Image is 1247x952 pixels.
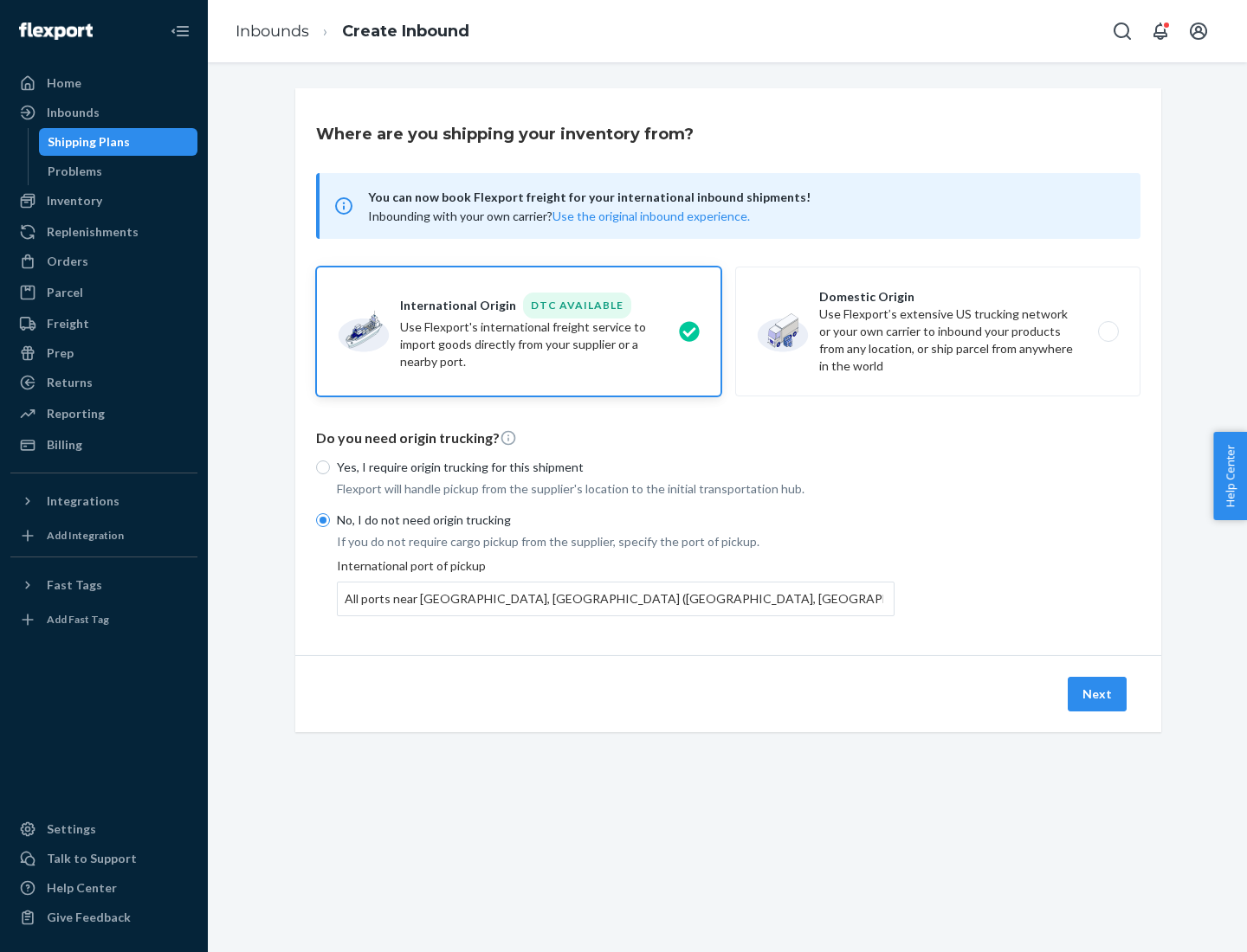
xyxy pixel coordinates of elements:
[10,310,197,338] a: Freight
[337,533,895,550] p: If you do not require cargo pickup from the supplier, specify the port of pickup.
[337,511,895,529] p: No, I do not need origin trucking
[39,128,198,156] a: Shipping Plans
[10,431,197,459] a: Billing
[47,284,83,301] div: Parcel
[1181,14,1216,48] button: Open account menu
[47,909,131,926] div: Give Feedback
[222,6,483,57] ol: breadcrumbs
[47,576,102,594] div: Fast Tags
[47,879,117,897] div: Help Center
[39,158,198,185] a: Problems
[47,612,109,627] div: Add Fast Tag
[10,187,197,215] a: Inventory
[10,606,197,634] a: Add Fast Tag
[1105,14,1140,48] button: Open Search Box
[47,820,96,838] div: Settings
[10,845,197,872] a: Talk to Support
[10,218,197,246] a: Replenishments
[10,874,197,902] a: Help Center
[10,369,197,396] a: Returns
[19,23,93,40] img: Flexport logo
[47,223,139,241] div: Replenishments
[10,571,197,599] button: Fast Tags
[1068,677,1127,711] button: Next
[47,850,137,867] div: Talk to Support
[1213,432,1247,520] button: Help Center
[47,74,81,92] div: Home
[47,374,93,391] div: Returns
[48,163,102,180] div: Problems
[552,208,750,225] button: Use the original inbound experience.
[10,400,197,428] a: Reporting
[163,14,197,48] button: Close Navigation
[316,123,694,145] h3: Where are you shipping your inventory from?
[10,904,197,931] button: Give Feedback
[316,460,330,474] input: Yes, I require origin trucking for this shipment
[10,487,197,515] button: Integrations
[47,253,88,270] div: Orders
[316,428,1140,448] p: Do you need origin trucking?
[10,522,197,550] a: Add Integration
[10,69,197,97] a: Home
[47,436,82,453] div: Billing
[337,459,895,476] p: Yes, I require origin trucking for this shipment
[47,492,120,510] div: Integrations
[10,99,197,126] a: Inbounds
[47,104,100,121] div: Inbounds
[316,513,330,527] input: No, I do not need origin trucking
[1143,14,1178,48] button: Open notifications
[342,22,469,41] a: Create Inbound
[10,815,197,843] a: Settings
[10,279,197,306] a: Parcel
[10,248,197,275] a: Orders
[337,557,895,616] div: International port of pickup
[47,528,124,543] div: Add Integration
[47,405,105,422] div: Reporting
[368,209,750,223] span: Inbounding with your own carrier?
[47,192,102,209] div: Inventory
[10,339,197,367] a: Prep
[47,315,89,332] div: Freight
[48,133,130,151] div: Shipping Plans
[337,480,895,498] p: Flexport will handle pickup from the supplier's location to the initial transportation hub.
[47,344,74,362] div: Prep
[236,22,309,41] a: Inbounds
[368,187,1120,208] span: You can now book Flexport freight for your international inbound shipments!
